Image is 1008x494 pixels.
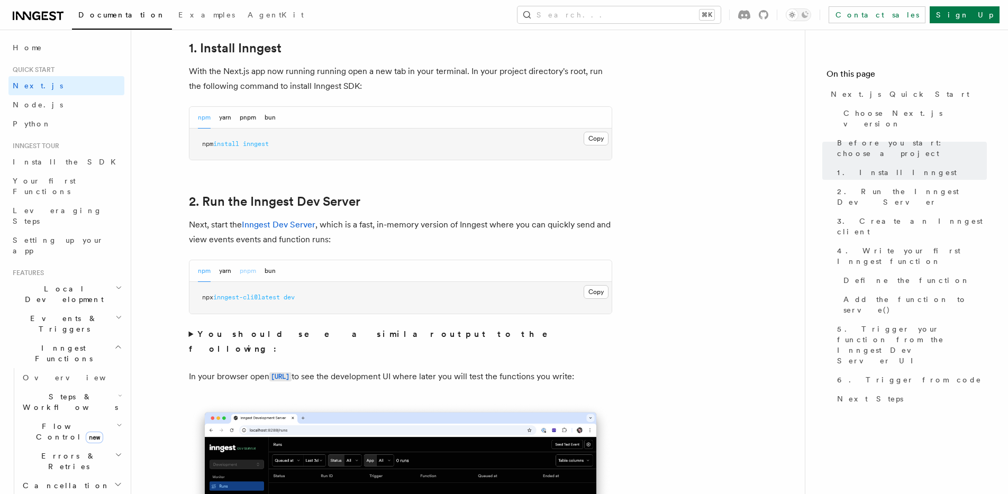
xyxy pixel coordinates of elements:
[827,68,987,85] h4: On this page
[833,133,987,163] a: Before you start: choose a project
[8,309,124,339] button: Events & Triggers
[13,120,51,128] span: Python
[189,329,563,354] strong: You should see a similar output to the following:
[837,186,987,207] span: 2. Run the Inngest Dev Server
[189,64,612,94] p: With the Next.js app now running running open a new tab in your terminal. In your project directo...
[242,219,315,230] a: Inngest Dev Server
[8,283,115,305] span: Local Development
[13,100,63,109] span: Node.js
[19,368,124,387] a: Overview
[8,76,124,95] a: Next.js
[78,11,166,19] span: Documentation
[13,236,104,255] span: Setting up your app
[837,216,987,237] span: 3. Create an Inngest client
[8,66,55,74] span: Quick start
[202,140,213,148] span: npm
[243,140,269,148] span: inngest
[248,11,304,19] span: AgentKit
[837,374,982,385] span: 6. Trigger from code
[786,8,811,21] button: Toggle dark mode
[8,313,115,334] span: Events & Triggers
[19,480,110,491] span: Cancellation
[13,177,76,196] span: Your first Functions
[700,10,714,20] kbd: ⌘K
[213,140,239,148] span: install
[269,372,292,381] code: [URL]
[23,373,132,382] span: Overview
[240,107,256,129] button: pnpm
[837,245,987,267] span: 4. Write your first Inngest function
[833,319,987,370] a: 5. Trigger your function from the Inngest Dev Server UI
[72,3,172,30] a: Documentation
[189,194,360,209] a: 2. Run the Inngest Dev Server
[19,446,124,476] button: Errors & Retries
[19,391,118,413] span: Steps & Workflows
[837,324,987,366] span: 5. Trigger your function from the Inngest Dev Server UI
[19,417,124,446] button: Flow Controlnew
[8,171,124,201] a: Your first Functions
[189,369,612,385] p: In your browser open to see the development UI where later you will test the functions you write:
[240,260,256,282] button: pnpm
[837,394,903,404] span: Next Steps
[19,387,124,417] button: Steps & Workflows
[827,85,987,104] a: Next.js Quick Start
[8,269,44,277] span: Features
[13,206,102,225] span: Leveraging Steps
[19,451,115,472] span: Errors & Retries
[8,152,124,171] a: Install the SDK
[843,294,987,315] span: Add the function to serve()
[86,432,103,443] span: new
[839,271,987,290] a: Define the function
[189,327,612,356] summary: You should see a similar output to the following:
[241,3,310,29] a: AgentKit
[584,132,609,145] button: Copy
[831,89,969,99] span: Next.js Quick Start
[269,371,292,381] a: [URL]
[8,114,124,133] a: Python
[8,142,59,150] span: Inngest tour
[930,6,1000,23] a: Sign Up
[8,38,124,57] a: Home
[189,41,281,56] a: 1. Install Inngest
[265,107,276,129] button: bun
[837,138,987,159] span: Before you start: choose a project
[189,217,612,247] p: Next, start the , which is a fast, in-memory version of Inngest where you can quickly send and vi...
[837,167,957,178] span: 1. Install Inngest
[219,260,231,282] button: yarn
[584,285,609,299] button: Copy
[517,6,721,23] button: Search...⌘K
[13,42,42,53] span: Home
[13,81,63,90] span: Next.js
[8,343,114,364] span: Inngest Functions
[172,3,241,29] a: Examples
[833,163,987,182] a: 1. Install Inngest
[843,275,970,286] span: Define the function
[833,241,987,271] a: 4. Write your first Inngest function
[839,290,987,319] a: Add the function to serve()
[8,279,124,309] button: Local Development
[833,389,987,408] a: Next Steps
[829,6,925,23] a: Contact sales
[284,294,295,301] span: dev
[8,95,124,114] a: Node.js
[213,294,280,301] span: inngest-cli@latest
[833,212,987,241] a: 3. Create an Inngest client
[265,260,276,282] button: bun
[843,108,987,129] span: Choose Next.js version
[19,421,116,442] span: Flow Control
[833,370,987,389] a: 6. Trigger from code
[8,201,124,231] a: Leveraging Steps
[178,11,235,19] span: Examples
[833,182,987,212] a: 2. Run the Inngest Dev Server
[8,339,124,368] button: Inngest Functions
[8,231,124,260] a: Setting up your app
[198,107,211,129] button: npm
[202,294,213,301] span: npx
[839,104,987,133] a: Choose Next.js version
[219,107,231,129] button: yarn
[13,158,122,166] span: Install the SDK
[198,260,211,282] button: npm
